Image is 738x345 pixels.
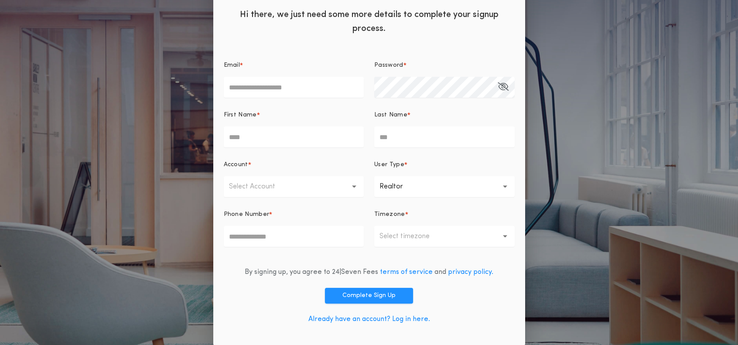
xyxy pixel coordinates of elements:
[374,161,404,169] p: User Type
[374,77,515,98] input: Password*
[229,181,289,192] p: Select Account
[245,267,493,277] div: By signing up, you agree to 24|Seven Fees and
[224,226,364,247] input: Phone Number*
[498,77,509,98] button: Password*
[325,288,413,304] button: Complete Sign Up
[224,77,364,98] input: Email*
[379,181,417,192] p: Realtor
[224,161,248,169] p: Account
[379,231,444,242] p: Select timezone
[213,1,525,40] div: Hi there, we just need some more details to complete your signup process.
[224,176,364,197] button: Select Account
[374,226,515,247] button: Select timezone
[448,269,493,276] a: privacy policy.
[308,316,430,323] a: Already have an account? Log in here.
[380,269,433,276] a: terms of service
[224,61,240,70] p: Email
[224,111,257,120] p: First Name
[374,210,405,219] p: Timezone
[374,61,403,70] p: Password
[374,126,515,147] input: Last Name*
[374,111,407,120] p: Last Name
[224,210,270,219] p: Phone Number
[374,176,515,197] button: Realtor
[224,126,364,147] input: First Name*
